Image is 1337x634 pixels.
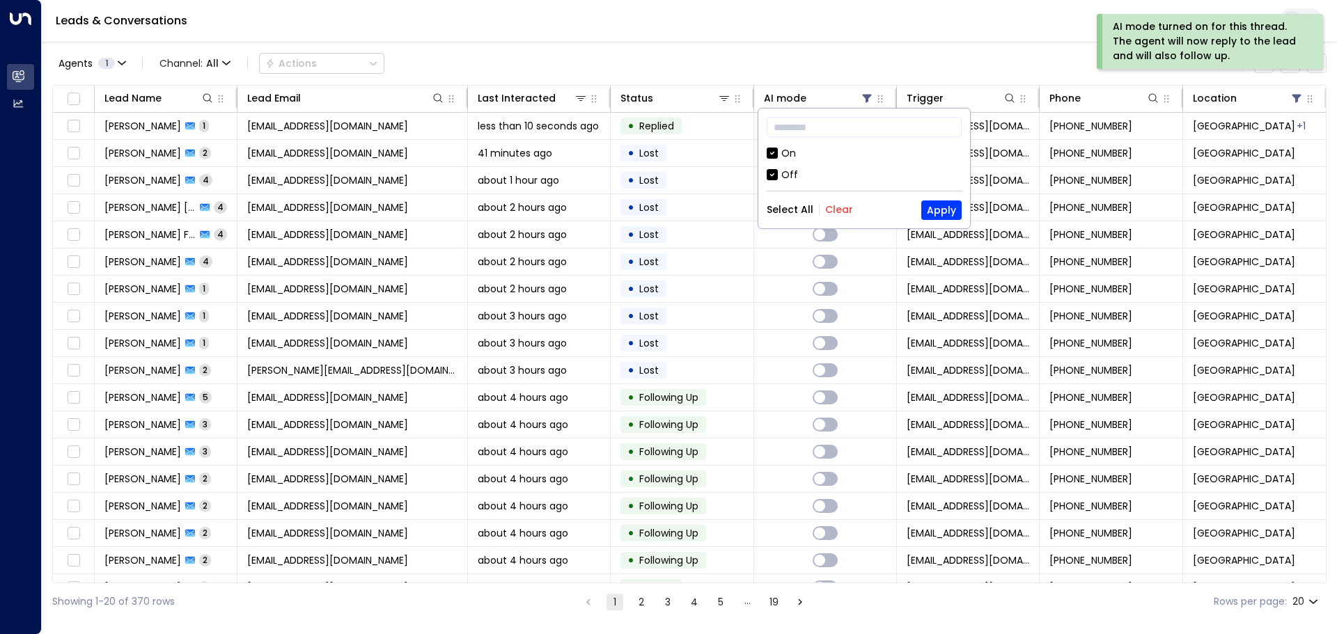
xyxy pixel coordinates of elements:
[627,114,634,138] div: •
[1049,390,1132,404] span: +4487872931190
[764,90,806,106] div: AI mode
[65,335,82,352] span: Toggle select row
[154,54,236,73] button: Channel:All
[1049,499,1132,513] span: +447985653817
[639,282,659,296] span: Lost
[65,199,82,216] span: Toggle select row
[1193,445,1295,459] span: Space Station Stirchley
[65,172,82,189] span: Toggle select row
[478,499,568,513] span: about 4 hours ago
[478,553,568,567] span: about 4 hours ago
[104,119,181,133] span: Cameron C
[1193,119,1295,133] span: Space Station Stirchley
[104,336,181,350] span: James Adcock
[478,526,568,540] span: about 4 hours ago
[478,146,552,160] span: 41 minutes ago
[627,141,634,165] div: •
[104,418,181,431] span: Milan Fisher
[1193,255,1295,269] span: Space Station Stirchley
[639,553,698,567] span: Following Up
[1049,336,1132,350] span: +447912255146
[907,553,1029,567] span: leads@space-station.co.uk
[781,168,798,182] div: Off
[65,280,82,298] span: Toggle select row
[478,119,599,133] span: less than 10 seconds ago
[686,594,703,610] button: Go to page 4
[104,173,181,187] span: Aly Kazeem
[627,250,634,274] div: •
[104,282,181,296] span: Laura Harper
[627,413,634,436] div: •
[907,90,1017,106] div: Trigger
[627,223,634,246] div: •
[639,580,674,594] span: Replied
[104,499,181,513] span: Prem Sagar
[765,594,782,610] button: Go to page 19
[478,173,559,187] span: about 1 hour ago
[1113,19,1304,63] div: AI mode turned on for this thread. The agent will now reply to the lead and will also follow up.
[104,390,181,404] span: Ed Considine
[199,147,211,159] span: 2
[104,146,181,160] span: Amandeep Singh
[1049,445,1132,459] span: +447928552190
[633,594,650,610] button: Go to page 2
[907,499,1029,513] span: leads@space-station.co.uk
[1049,418,1132,431] span: +447501690917
[1193,472,1295,486] span: Space Station Stirchley
[1193,499,1295,513] span: Space Station Stirchley
[627,358,634,382] div: •
[199,554,211,566] span: 2
[104,553,181,567] span: Andrea Mirci
[478,336,567,350] span: about 3 hours ago
[478,282,567,296] span: about 2 hours ago
[65,389,82,406] span: Toggle select row
[52,594,175,609] div: Showing 1-20 of 370 rows
[199,473,211,484] span: 2
[907,418,1029,431] span: leads@space-station.co.uk
[98,58,115,69] span: 1
[627,548,634,572] div: •
[65,579,82,596] span: Toggle select row
[65,498,82,515] span: Toggle select row
[639,200,659,214] span: Lost
[247,336,408,350] span: christianp33@hotmail.com
[65,525,82,542] span: Toggle select row
[199,500,211,512] span: 2
[907,363,1029,377] span: leads@space-station.co.uk
[259,53,384,74] div: Button group with a nested menu
[247,445,408,459] span: juliannamariee7@gmail.com
[1193,200,1295,214] span: Space Station Stirchley
[907,526,1029,540] span: leads@space-station.co.uk
[1193,309,1295,323] span: Space Station Stirchley
[199,391,212,403] span: 5
[639,445,698,459] span: Following Up
[65,443,82,461] span: Toggle select row
[1049,90,1159,106] div: Phone
[1292,592,1321,612] div: 20
[627,304,634,328] div: •
[627,576,634,599] div: •
[639,309,659,323] span: Lost
[199,310,209,322] span: 1
[739,594,756,610] div: …
[627,168,634,192] div: •
[1193,553,1295,567] span: Space Station Stirchley
[1193,282,1295,296] span: Space Station Stirchley
[627,467,634,491] div: •
[1193,146,1295,160] span: Space Station Stirchley
[199,120,209,132] span: 1
[247,282,408,296] span: l_h_79@icloud.com
[639,119,674,133] span: Replied
[607,594,623,610] button: page 1
[65,118,82,135] span: Toggle select row
[104,363,181,377] span: Jack Belly
[620,90,730,106] div: Status
[247,255,408,269] span: notliam@gmail.com
[1193,173,1295,187] span: Space Station Stirchley
[907,90,944,106] div: Trigger
[639,390,698,404] span: Following Up
[247,553,408,567] span: admin@robertamirci.com
[907,336,1029,350] span: leads@space-station.co.uk
[627,494,634,518] div: •
[639,228,659,241] span: Lost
